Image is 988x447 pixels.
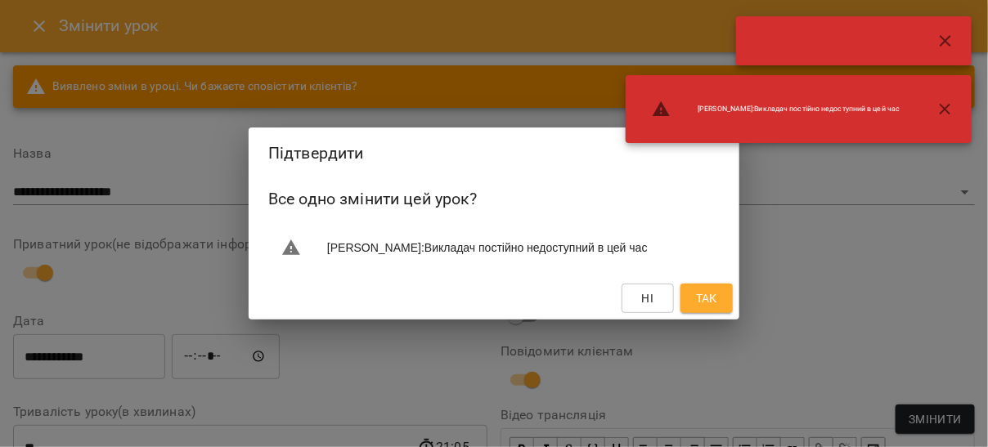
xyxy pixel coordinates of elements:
li: [PERSON_NAME] : Викладач постійно недоступний в цей час [268,231,720,264]
li: [PERSON_NAME] : Викладач постійно недоступний в цей час [639,93,913,126]
button: Так [680,284,733,313]
button: Ні [622,284,674,313]
span: Так [696,288,717,308]
h2: Підтвердити [268,141,720,166]
h6: Все одно змінити цей урок? [268,186,720,212]
span: Ні [642,288,654,308]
